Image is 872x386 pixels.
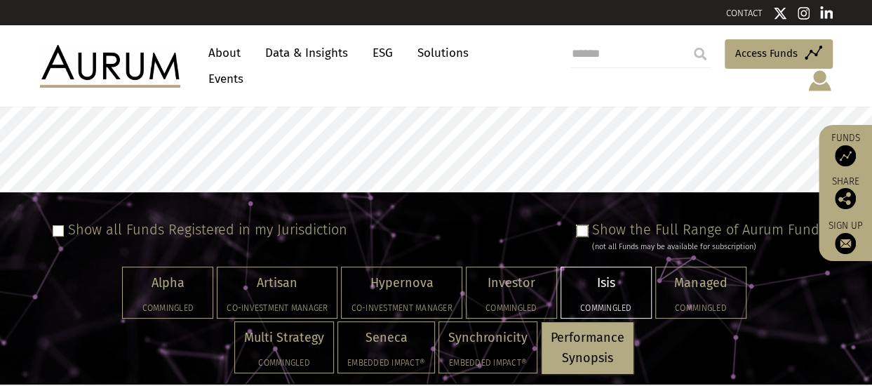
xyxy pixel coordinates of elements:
a: About [201,40,248,66]
a: Sign up [826,220,865,254]
p: Managed [665,273,737,293]
p: Synchronicity [448,328,528,348]
h5: Commingled [476,304,547,312]
p: Artisan [227,273,328,293]
a: Funds [826,132,865,166]
p: Hypernova [351,273,452,293]
h5: Embedded Impact® [448,359,528,367]
div: Share [826,177,865,209]
h5: Commingled [570,304,642,312]
img: Instagram icon [798,6,810,20]
p: Investor [476,273,547,293]
h5: Co-investment Manager [227,304,328,312]
h5: Co-investment Manager [351,304,452,312]
img: Linkedin icon [820,6,833,20]
input: Submit [686,40,714,68]
span: Access Funds [735,45,798,62]
a: Solutions [410,40,476,66]
img: Aurum [40,45,180,87]
p: Alpha [132,273,203,293]
img: Sign up to our newsletter [835,233,856,254]
img: Twitter icon [773,6,787,20]
label: Show all Funds Registered in my Jurisdiction [68,221,347,238]
h5: Commingled [132,304,203,312]
a: Data & Insights [258,40,355,66]
a: CONTACT [726,8,763,18]
a: ESG [365,40,400,66]
img: account-icon.svg [807,69,833,93]
img: Access Funds [835,145,856,166]
a: Events [201,66,243,92]
p: Isis [570,273,642,293]
p: Multi Strategy [244,328,324,348]
h5: Commingled [244,359,324,367]
p: Performance Synopsis [551,328,624,368]
p: Seneca [347,328,425,348]
div: (not all Funds may be available for subscription) [592,241,826,253]
label: Show the Full Range of Aurum Funds [592,221,826,238]
h5: Embedded Impact® [347,359,425,367]
a: Access Funds [725,39,833,69]
h5: Commingled [665,304,737,312]
img: Share this post [835,188,856,209]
